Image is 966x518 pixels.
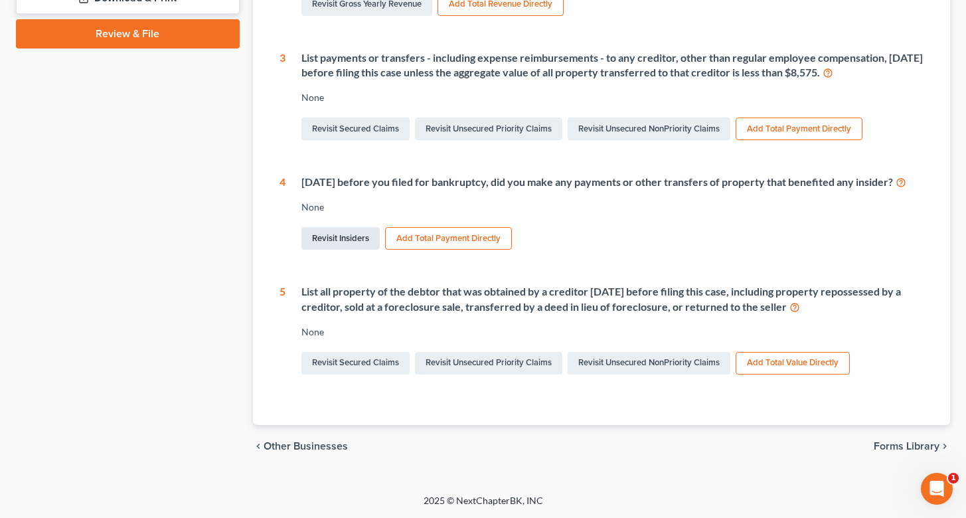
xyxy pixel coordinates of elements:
[301,352,410,375] a: Revisit Secured Claims
[301,91,924,104] div: None
[415,118,562,140] a: Revisit Unsecured Priority Claims
[301,118,410,140] a: Revisit Secured Claims
[874,441,939,452] span: Forms Library
[568,118,730,140] a: Revisit Unsecured NonPriority Claims
[301,50,924,81] div: List payments or transfers - including expense reimbursements - to any creditor, other than regul...
[16,19,240,48] a: Review & File
[264,441,348,452] span: Other Businesses
[921,473,953,505] iframe: Intercom live chat
[948,473,959,483] span: 1
[301,175,924,190] div: [DATE] before you filed for bankruptcy, did you make any payments or other transfers of property ...
[385,227,512,250] button: Add Total Payment Directly
[415,352,562,375] a: Revisit Unsecured Priority Claims
[301,284,924,315] div: List all property of the debtor that was obtained by a creditor [DATE] before filing this case, i...
[280,284,285,377] div: 5
[253,441,348,452] button: chevron_left Other Businesses
[301,227,380,250] a: Revisit Insiders
[280,50,285,143] div: 3
[301,201,924,214] div: None
[736,118,862,140] button: Add Total Payment Directly
[253,441,264,452] i: chevron_left
[301,325,924,339] div: None
[939,441,950,452] i: chevron_right
[105,494,862,518] div: 2025 © NextChapterBK, INC
[736,352,850,375] button: Add Total Value Directly
[874,441,950,452] button: Forms Library chevron_right
[568,352,730,375] a: Revisit Unsecured NonPriority Claims
[280,175,285,252] div: 4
